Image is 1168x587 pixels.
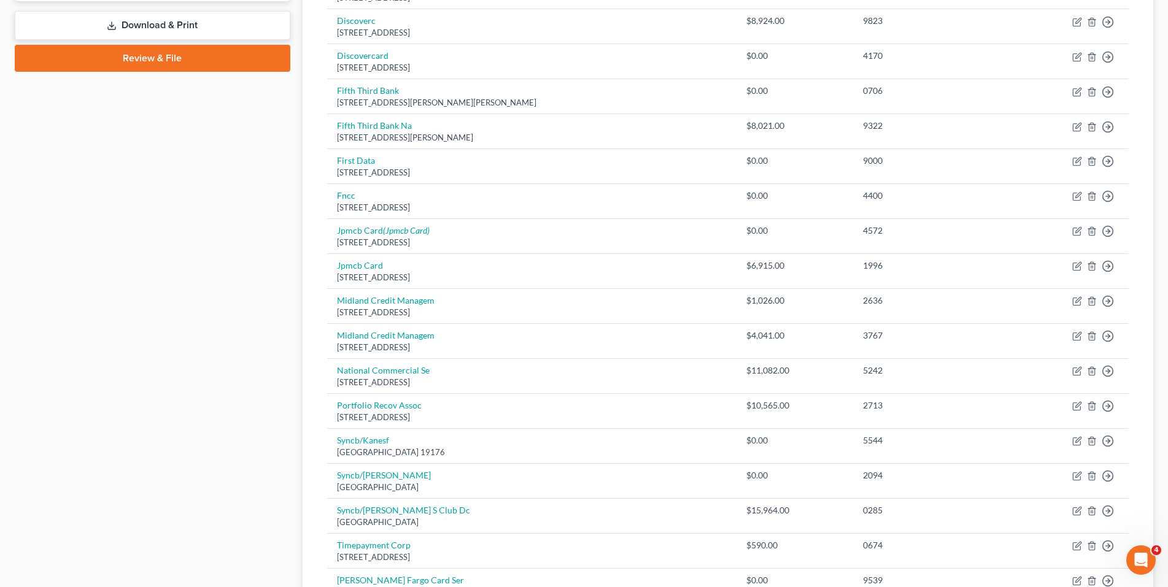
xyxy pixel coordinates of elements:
[863,469,995,481] div: 2094
[746,504,844,516] div: $15,964.00
[337,190,355,201] a: Fncc
[337,50,389,61] a: Discovercard
[863,259,995,272] div: 1996
[337,307,727,318] div: [STREET_ADDRESS]
[863,190,995,202] div: 4400
[337,342,727,353] div: [STREET_ADDRESS]
[337,225,430,236] a: Jpmcb Card(Jpmcb Card)
[337,62,727,74] div: [STREET_ADDRESS]
[337,167,727,178] div: [STREET_ADDRESS]
[746,329,844,342] div: $4,041.00
[337,155,375,166] a: First Data
[15,11,290,40] a: Download & Print
[337,15,376,26] a: Discoverc
[337,120,412,131] a: Fifth Third Bank Na
[337,330,435,340] a: Midland Credit Managem
[746,224,844,237] div: $0.00
[746,50,844,62] div: $0.00
[863,85,995,97] div: 0706
[746,259,844,272] div: $6,915.00
[337,272,727,283] div: [STREET_ADDRESS]
[863,50,995,62] div: 4170
[746,190,844,202] div: $0.00
[337,516,727,528] div: [GEOGRAPHIC_DATA]
[337,551,727,563] div: [STREET_ADDRESS]
[746,120,844,132] div: $8,021.00
[863,574,995,586] div: 9539
[863,294,995,307] div: 2636
[1151,545,1161,555] span: 4
[337,435,389,445] a: Syncb/Kanesf
[337,412,727,423] div: [STREET_ADDRESS]
[337,377,727,388] div: [STREET_ADDRESS]
[337,400,422,410] a: Portfolio Recov Assoc
[863,539,995,551] div: 0674
[337,202,727,213] div: [STREET_ADDRESS]
[337,447,727,458] div: [GEOGRAPHIC_DATA] 19176
[746,155,844,167] div: $0.00
[746,364,844,377] div: $11,082.00
[863,329,995,342] div: 3767
[863,15,995,27] div: 9823
[337,295,435,305] a: Midland Credit Managem
[337,540,411,550] a: Timepayment Corp
[746,539,844,551] div: $590.00
[337,470,431,480] a: Syncb/[PERSON_NAME]
[863,155,995,167] div: 9000
[746,434,844,447] div: $0.00
[337,260,383,270] a: Jpmcb Card
[863,120,995,132] div: 9322
[746,469,844,481] div: $0.00
[863,504,995,516] div: 0285
[1126,545,1156,575] iframe: Intercom live chat
[746,85,844,97] div: $0.00
[746,294,844,307] div: $1,026.00
[337,97,727,109] div: [STREET_ADDRESS][PERSON_NAME][PERSON_NAME]
[337,27,727,39] div: [STREET_ADDRESS]
[863,399,995,412] div: 2713
[746,574,844,586] div: $0.00
[337,237,727,248] div: [STREET_ADDRESS]
[383,225,430,236] i: (Jpmcb Card)
[337,132,727,144] div: [STREET_ADDRESS][PERSON_NAME]
[746,399,844,412] div: $10,565.00
[863,434,995,447] div: 5544
[337,365,430,375] a: National Commercial Se
[746,15,844,27] div: $8,924.00
[863,224,995,237] div: 4572
[337,575,464,585] a: [PERSON_NAME] Fargo Card Ser
[337,85,399,96] a: Fifth Third Bank
[337,505,470,515] a: Syncb/[PERSON_NAME] S Club Dc
[863,364,995,377] div: 5242
[337,481,727,493] div: [GEOGRAPHIC_DATA]
[15,45,290,72] a: Review & File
